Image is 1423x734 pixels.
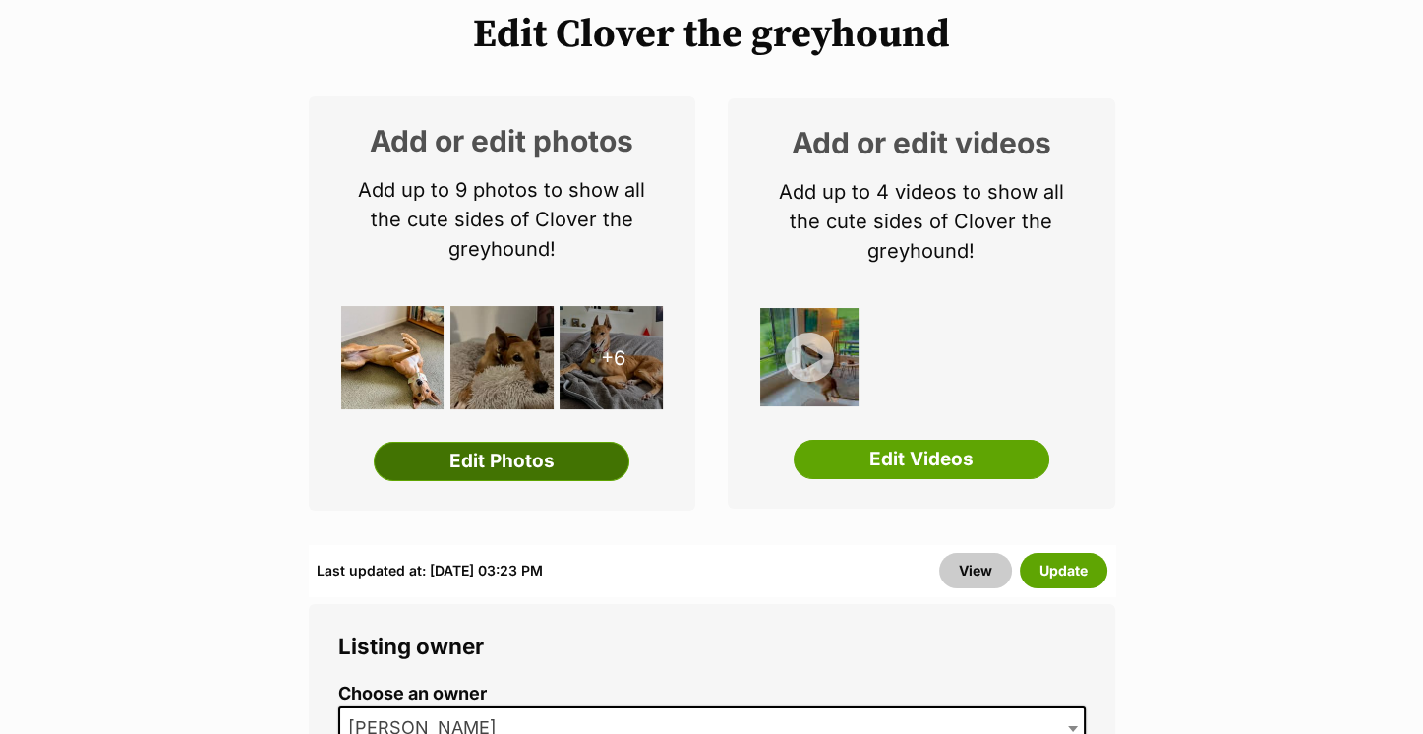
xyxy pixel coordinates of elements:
[757,177,1086,266] p: Add up to 4 videos to show all the cute sides of Clover the greyhound!
[560,306,663,409] div: +6
[757,128,1086,157] h2: Add or edit videos
[374,442,629,481] a: Edit Photos
[338,126,667,155] h2: Add or edit photos
[338,175,667,264] p: Add up to 9 photos to show all the cute sides of Clover the greyhound!
[338,684,1086,704] label: Choose an owner
[1020,553,1107,588] button: Update
[939,553,1012,588] a: View
[794,440,1049,479] a: Edit Videos
[760,308,859,406] img: c8tempihxx1shopdcip1.jpg
[317,553,543,588] div: Last updated at: [DATE] 03:23 PM
[338,633,484,659] span: Listing owner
